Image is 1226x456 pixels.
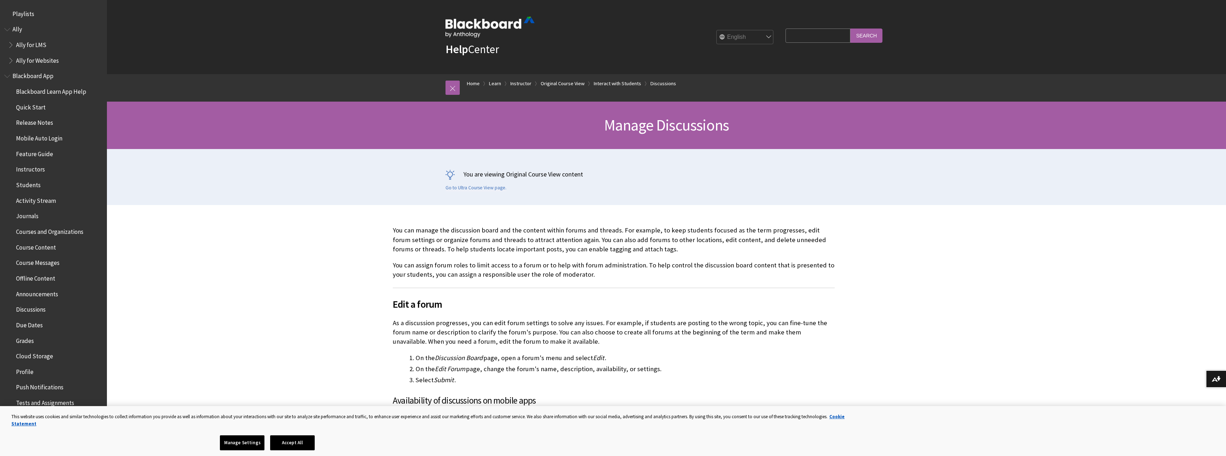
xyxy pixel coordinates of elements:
[393,394,835,408] h3: Availability of discussions on mobile apps
[445,42,468,56] strong: Help
[541,79,584,88] a: Original Course View
[12,24,22,33] span: Ally
[850,29,882,42] input: Search
[416,353,835,363] li: On the page, open a forum's menu and select .
[11,414,845,427] a: More information about your privacy, opens in a new tab
[650,79,676,88] a: Discussions
[416,364,835,374] li: On the page, change the forum's name, description, availability, or settings.
[510,79,531,88] a: Instructor
[16,55,59,64] span: Ally for Websites
[445,185,506,191] a: Go to Ultra Course View page.
[16,350,53,360] span: Cloud Storage
[4,70,103,456] nav: Book outline for Blackboard App Help
[16,164,45,173] span: Instructors
[435,354,483,362] span: Discussion Board
[445,42,499,56] a: HelpCenter
[16,86,86,95] span: Blackboard Learn App Help
[393,318,835,347] p: As a discussion progresses, you can edit forum settings to solve any issues. For example, if stud...
[16,381,63,391] span: Push Notifications
[16,257,60,267] span: Course Messages
[11,413,858,427] div: This website uses cookies and similar technologies to collect information you provide as well as ...
[16,303,46,313] span: Discussions
[16,179,41,189] span: Students
[16,335,34,344] span: Grades
[16,241,56,251] span: Course Content
[393,297,835,312] span: Edit a forum
[270,435,315,450] button: Accept All
[435,365,465,373] span: Edit Forum
[4,24,103,67] nav: Book outline for Anthology Ally Help
[594,79,641,88] a: Interact with Students
[12,8,34,17] span: Playlists
[4,8,103,20] nav: Book outline for Playlists
[16,101,46,111] span: Quick Start
[16,195,56,204] span: Activity Stream
[445,170,887,179] p: You are viewing Original Course View content
[489,79,501,88] a: Learn
[16,366,34,375] span: Profile
[16,272,55,282] span: Offline Content
[16,210,38,220] span: Journals
[717,30,774,44] select: Site Language Selector
[416,375,835,385] li: Select .
[16,226,83,235] span: Courses and Organizations
[16,117,53,127] span: Release Notes
[12,70,53,80] span: Blackboard App
[16,288,58,298] span: Announcements
[16,397,74,406] span: Tests and Assignments
[467,79,480,88] a: Home
[604,115,729,135] span: Manage Discussions
[16,39,46,48] span: Ally for LMS
[220,435,264,450] button: Manage Settings
[16,132,62,142] span: Mobile Auto Login
[393,226,835,254] p: You can manage the discussion board and the content within forums and threads. For example, to ke...
[445,17,535,37] img: Blackboard by Anthology
[593,354,604,362] span: Edit
[434,376,454,384] span: Submit
[16,148,53,158] span: Feature Guide
[393,261,835,279] p: You can assign forum roles to limit access to a forum or to help with forum administration. To he...
[16,319,43,329] span: Due Dates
